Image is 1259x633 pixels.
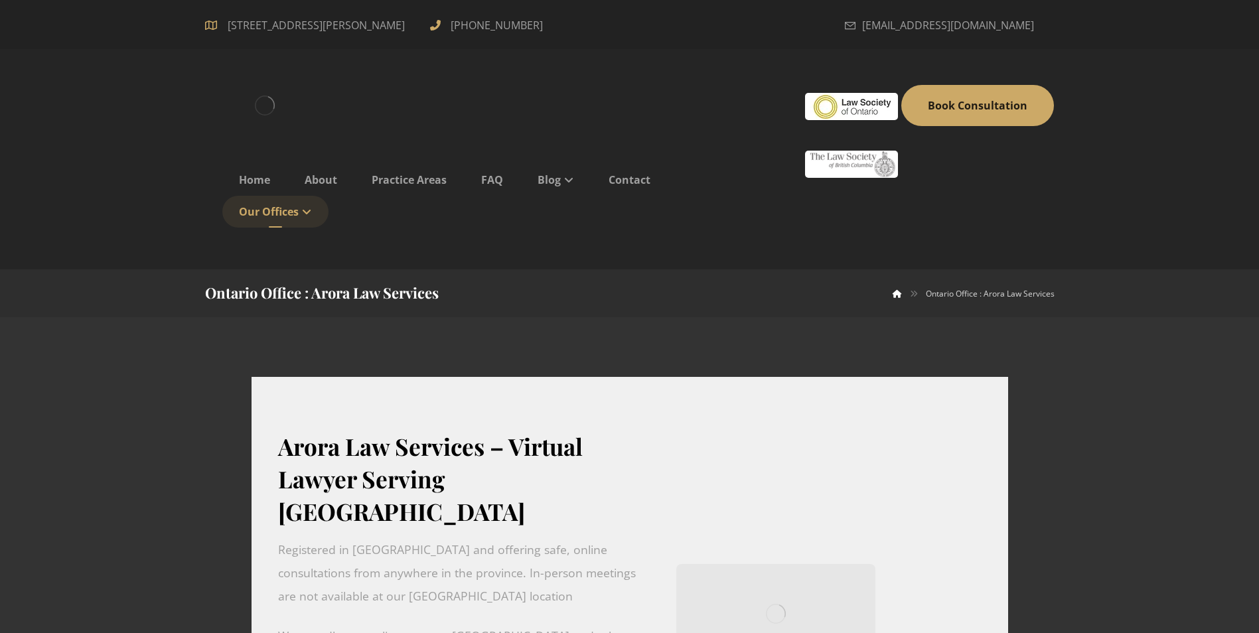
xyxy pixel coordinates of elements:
a: Arora Law Services [893,288,902,299]
a: Home [222,164,287,196]
a: [STREET_ADDRESS][PERSON_NAME] [205,17,410,31]
a: Blog [521,164,591,196]
span: About [305,173,337,187]
h1: Arora Law Services – Virtual Lawyer Serving [GEOGRAPHIC_DATA] [278,430,650,528]
a: Practice Areas [355,164,463,196]
span: Home [239,173,270,187]
img: Arora Law Services [205,76,325,135]
h1: Ontario Office : Arora Law Services [205,283,439,303]
a: Contact [592,164,667,196]
span: FAQ [481,173,503,187]
span: Blog [538,173,561,187]
span: Contact [609,173,650,187]
span: Our Offices [239,204,299,219]
a: FAQ [465,164,520,196]
span: [PHONE_NUMBER] [447,15,546,36]
a: Advocate (IN) | Barrister (CA) | Solicitor | Notary Public [205,76,325,135]
a: Our Offices [222,196,329,228]
a: About [288,164,354,196]
a: [PHONE_NUMBER] [430,17,546,31]
span: [EMAIL_ADDRESS][DOMAIN_NAME] [862,15,1034,36]
a: Book Consultation [901,85,1054,126]
img: # [805,93,898,120]
p: Registered in [GEOGRAPHIC_DATA] and offering safe, online consultations from anywhere in the prov... [278,538,650,608]
img: # [805,151,898,178]
span: [STREET_ADDRESS][PERSON_NAME] [222,15,410,36]
span: Book Consultation [928,98,1027,113]
span: Practice Areas [372,173,447,187]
